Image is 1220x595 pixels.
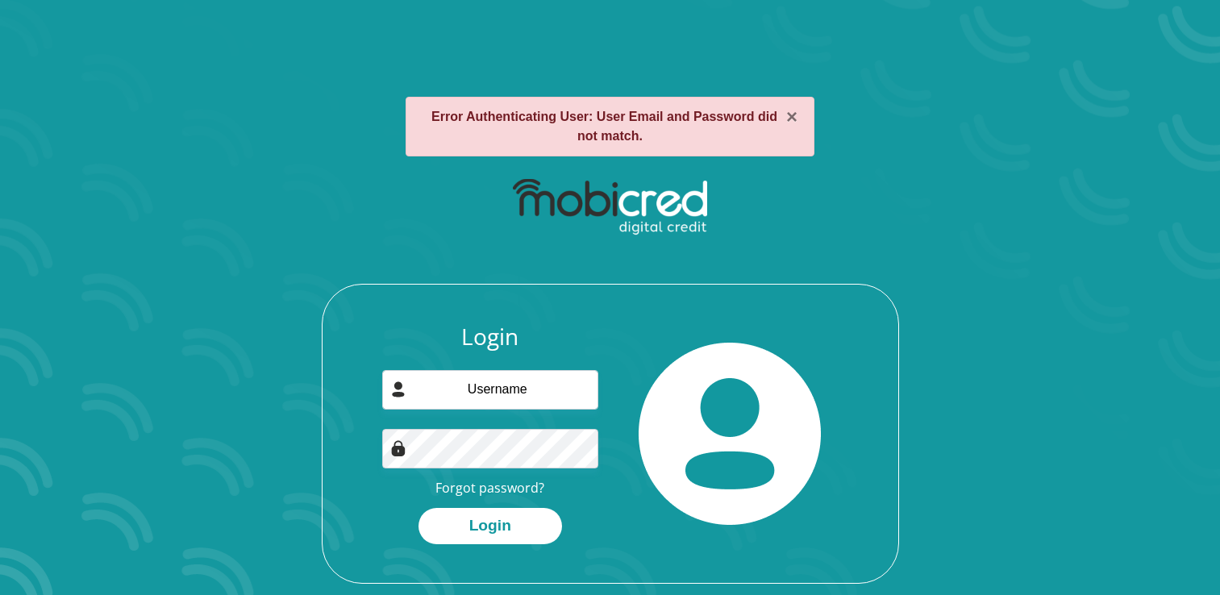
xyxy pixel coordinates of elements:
input: Username [382,370,598,410]
a: Forgot password? [435,479,544,497]
img: user-icon image [390,381,406,397]
button: Login [418,508,562,544]
h3: Login [382,323,598,351]
strong: Error Authenticating User: User Email and Password did not match. [431,110,777,143]
img: mobicred logo [513,179,707,235]
img: Image [390,440,406,456]
button: × [786,107,797,127]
